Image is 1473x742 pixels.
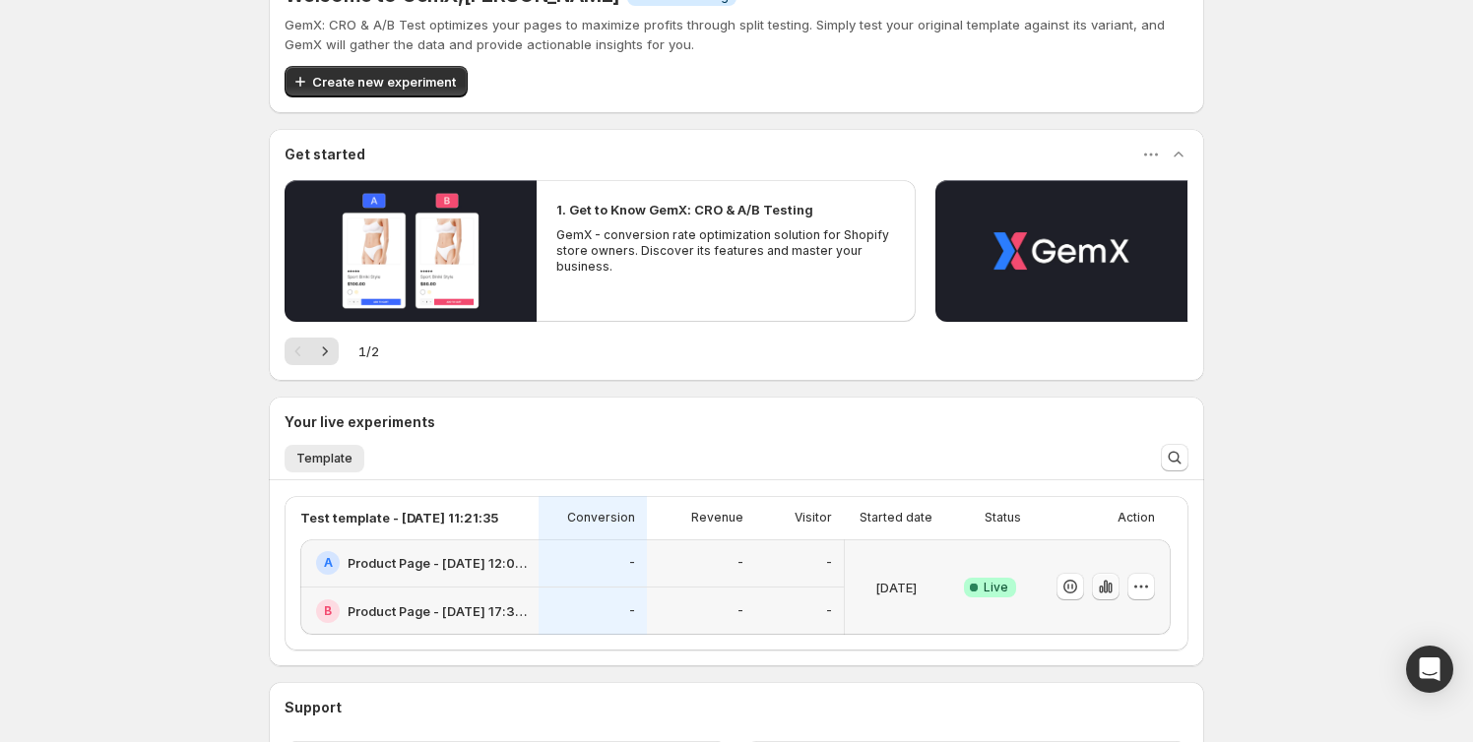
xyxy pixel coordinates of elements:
[312,72,456,92] span: Create new experiment
[285,412,435,432] h3: Your live experiments
[358,341,379,361] span: 1 / 2
[826,555,832,571] p: -
[324,555,333,571] h2: A
[348,601,527,621] h2: Product Page - [DATE] 17:33:05
[285,180,537,322] button: Play video
[348,553,527,573] h2: Product Page - [DATE] 12:02:29
[691,510,743,526] p: Revenue
[795,510,832,526] p: Visitor
[1161,444,1188,471] button: Search and filter results
[285,15,1188,54] p: GemX: CRO & A/B Test optimizes your pages to maximize profits through split testing. Simply test ...
[556,227,895,275] p: GemX - conversion rate optimization solution for Shopify store owners. Discover its features and ...
[285,145,365,164] h3: Get started
[935,180,1187,322] button: Play video
[984,580,1008,595] span: Live
[556,200,813,219] h2: 1. Get to Know GemX: CRO & A/B Testing
[860,510,932,526] p: Started date
[875,578,917,597] p: [DATE]
[1118,510,1155,526] p: Action
[629,555,635,571] p: -
[324,603,332,619] h2: B
[737,603,743,619] p: -
[296,451,352,466] span: Template
[1406,646,1453,693] div: Open Intercom Messenger
[737,555,743,571] p: -
[826,603,832,619] p: -
[300,508,498,527] p: Test template - [DATE] 11:21:35
[285,698,342,717] h3: Support
[285,66,468,97] button: Create new experiment
[285,338,339,365] nav: Pagination
[567,510,635,526] p: Conversion
[985,510,1021,526] p: Status
[311,338,339,365] button: Next
[629,603,635,619] p: -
